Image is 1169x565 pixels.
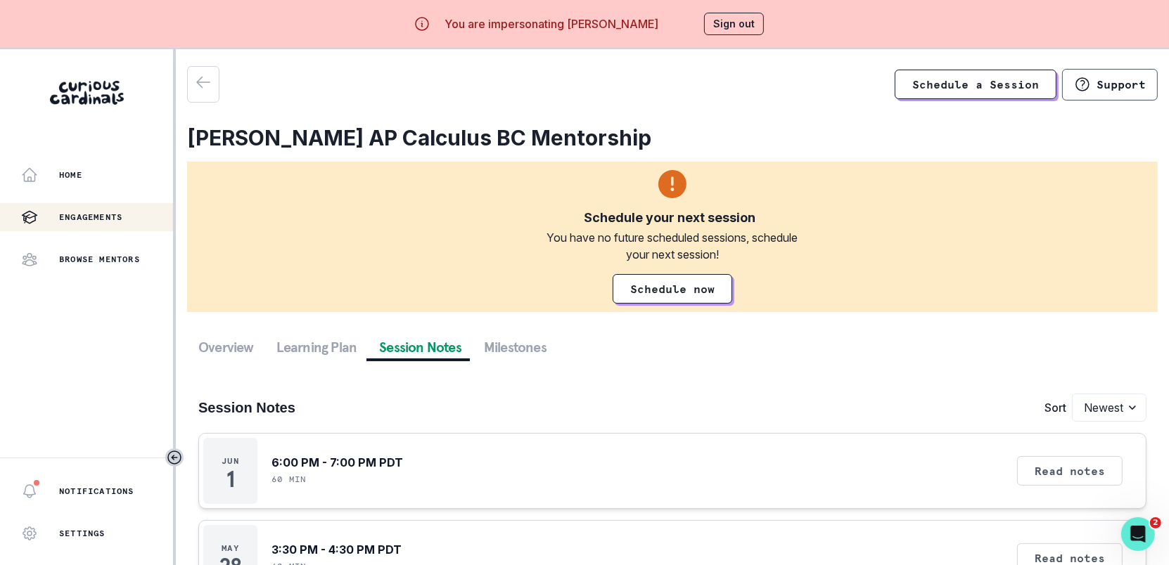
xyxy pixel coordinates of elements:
p: 60 min [272,474,306,485]
p: Support [1097,77,1146,91]
button: Milestones [473,335,558,360]
p: You are impersonating [PERSON_NAME] [445,15,658,32]
button: Toggle sidebar [165,448,184,467]
h3: Session Notes [198,399,295,416]
p: Notifications [59,486,134,497]
p: 1 [226,472,234,486]
p: May [222,543,239,554]
button: Learning Plan [265,335,369,360]
p: 6:00 PM - 7:00 PM PDT [272,454,403,471]
h2: [PERSON_NAME] AP Calculus BC Mentorship [187,125,1158,150]
a: Schedule now [613,274,732,304]
div: You have no future scheduled sessions, schedule your next session! [537,229,807,263]
div: Schedule your next session [584,209,755,226]
button: Session Notes [368,335,473,360]
a: Schedule a Session [895,70,1056,99]
button: Sign out [704,13,764,35]
button: Read notes [1017,456,1123,486]
iframe: Intercom live chat [1121,517,1155,551]
button: Overview [187,335,265,360]
p: Browse Mentors [59,254,140,265]
p: Home [59,169,82,181]
p: Jun [222,455,239,467]
button: Support [1062,69,1158,100]
p: Engagements [59,212,122,223]
span: 2 [1150,517,1161,528]
p: Settings [59,528,106,539]
p: Sort [1045,399,1066,416]
img: Curious Cardinals Logo [50,81,124,105]
p: 3:30 PM - 4:30 PM PDT [272,541,402,558]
